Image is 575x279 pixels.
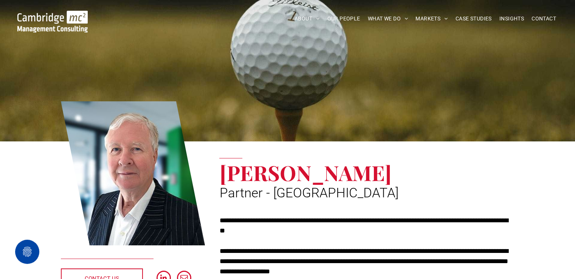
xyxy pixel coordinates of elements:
[452,13,496,25] a: CASE STUDIES
[323,13,364,25] a: OUR PEOPLE
[61,100,205,247] a: Andrew Kinnear | Partner - Africa | Cambridge Management Consulting
[17,12,88,20] a: Your Business Transformed | Cambridge Management Consulting
[528,13,560,25] a: CONTACT
[219,185,398,201] span: Partner - [GEOGRAPHIC_DATA]
[364,13,412,25] a: WHAT WE DO
[496,13,528,25] a: INSIGHTS
[219,158,391,186] span: [PERSON_NAME]
[412,13,451,25] a: MARKETS
[17,11,88,33] img: Go to Homepage
[291,13,324,25] a: ABOUT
